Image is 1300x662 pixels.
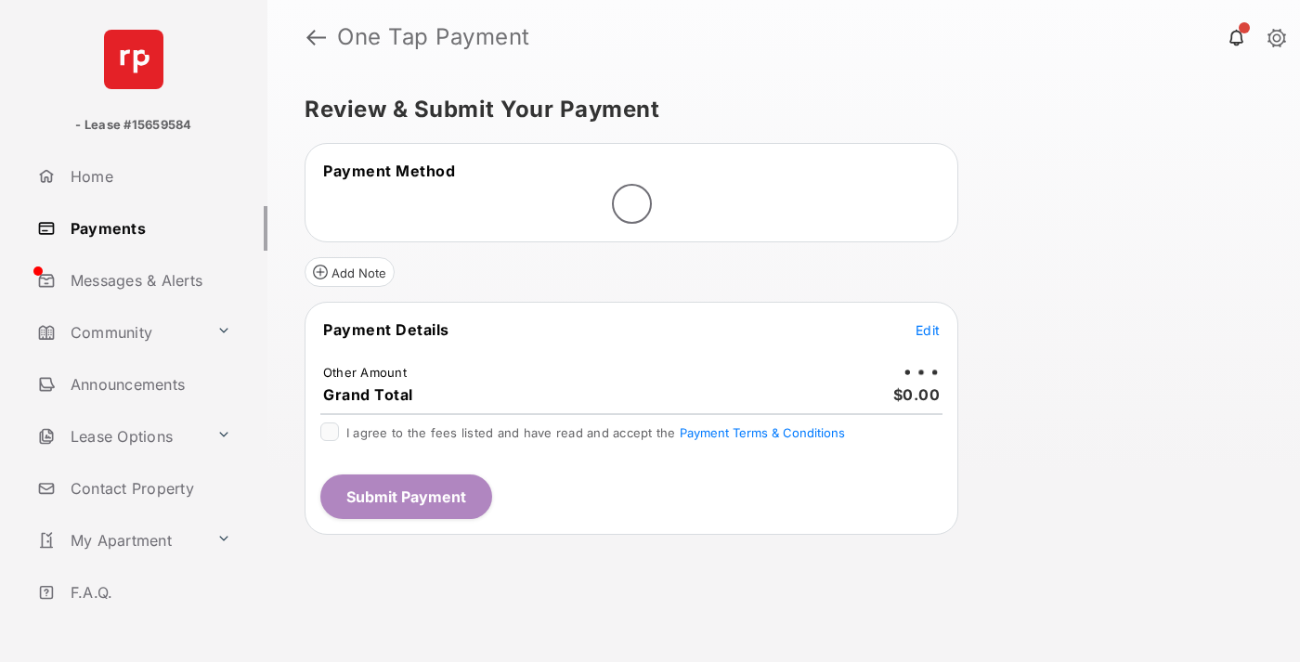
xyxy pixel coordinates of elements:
span: Payment Details [323,320,449,339]
td: Other Amount [322,364,408,381]
span: I agree to the fees listed and have read and accept the [346,425,845,440]
button: Add Note [305,257,395,287]
span: Grand Total [323,385,413,404]
strong: One Tap Payment [337,26,530,48]
a: Messages & Alerts [30,258,267,303]
a: Lease Options [30,414,209,459]
a: My Apartment [30,518,209,563]
h5: Review & Submit Your Payment [305,98,1248,121]
img: svg+xml;base64,PHN2ZyB4bWxucz0iaHR0cDovL3d3dy53My5vcmcvMjAwMC9zdmciIHdpZHRoPSI2NCIgaGVpZ2h0PSI2NC... [104,30,163,89]
button: I agree to the fees listed and have read and accept the [680,425,845,440]
a: F.A.Q. [30,570,267,615]
a: Home [30,154,267,199]
p: - Lease #15659584 [75,116,191,135]
a: Announcements [30,362,267,407]
span: $0.00 [893,385,941,404]
a: Community [30,310,209,355]
a: Payments [30,206,267,251]
a: Contact Property [30,466,267,511]
button: Edit [916,320,940,339]
button: Submit Payment [320,474,492,519]
span: Payment Method [323,162,455,180]
span: Edit [916,322,940,338]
